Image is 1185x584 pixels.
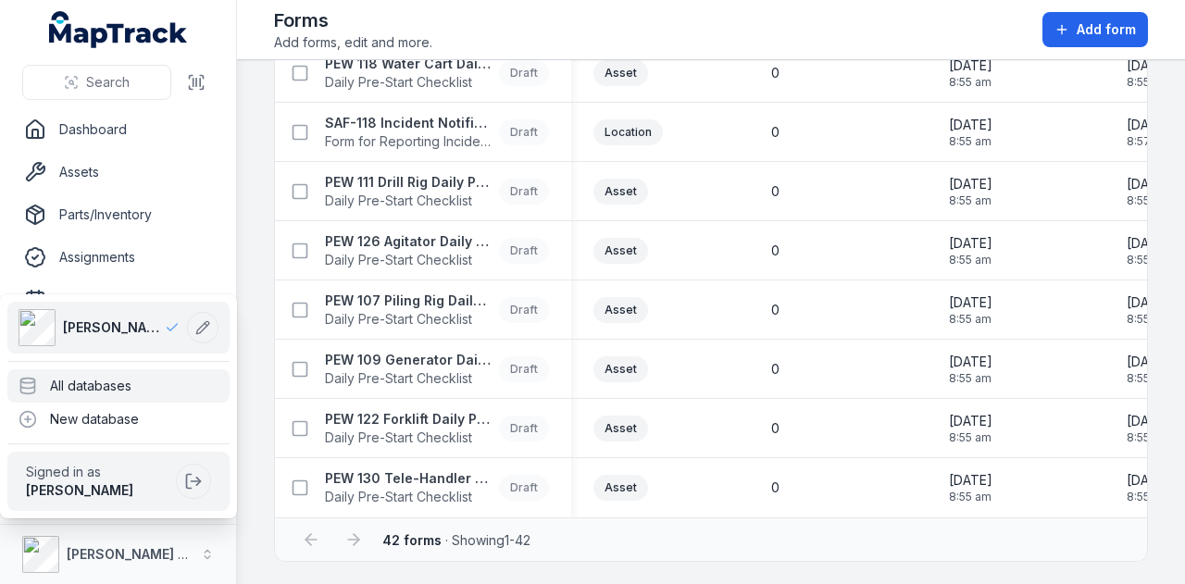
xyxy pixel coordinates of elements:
div: All databases [7,369,230,403]
span: [PERSON_NAME] Asset Maintenance [63,318,165,337]
div: New database [7,403,230,436]
strong: [PERSON_NAME] Asset Maintenance [67,546,305,562]
strong: [PERSON_NAME] [26,482,133,498]
span: Signed in as [26,463,168,481]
